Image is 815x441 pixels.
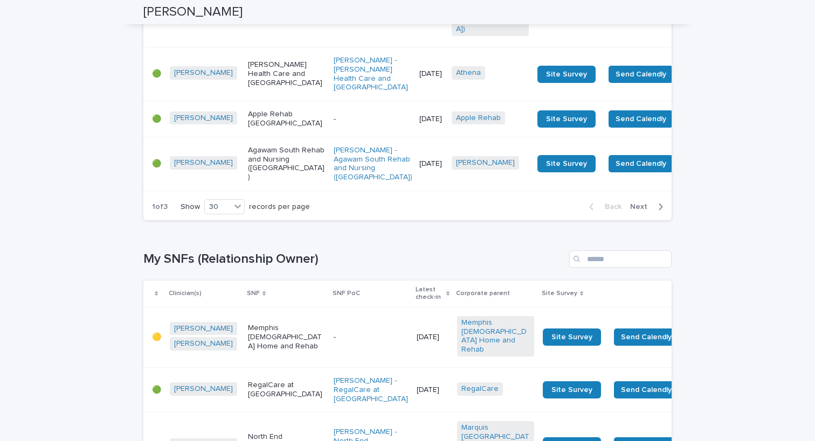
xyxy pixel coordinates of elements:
button: Send Calendly [614,381,679,398]
a: [PERSON_NAME] - [PERSON_NAME] Health Care and [GEOGRAPHIC_DATA] [334,56,411,92]
input: Search [569,250,672,268]
a: Site Survey [543,381,601,398]
p: 🟢 [152,115,161,124]
tr: 🟢[PERSON_NAME] [PERSON_NAME] Health Care and [GEOGRAPHIC_DATA][PERSON_NAME] - [PERSON_NAME] Healt... [143,47,754,101]
p: - [334,333,408,342]
tr: 🟢[PERSON_NAME] Agawam South Rehab and Nursing ([GEOGRAPHIC_DATA])[PERSON_NAME] - Agawam South Reh... [143,137,754,191]
h1: My SNFs (Relationship Owner) [143,251,565,267]
span: Send Calendly [616,69,666,80]
div: 30 [205,201,231,213]
p: Agawam South Rehab and Nursing ([GEOGRAPHIC_DATA]) [248,146,325,182]
a: [PERSON_NAME] [174,114,233,123]
p: Show [181,202,200,212]
span: Site Survey [546,160,587,167]
span: Back [598,203,621,211]
a: Memphis [DEMOGRAPHIC_DATA] Home and Rehab [461,318,530,354]
tr: 🟢[PERSON_NAME] RegalCare at [GEOGRAPHIC_DATA][PERSON_NAME] - RegalCare at [GEOGRAPHIC_DATA] [DATE... [143,368,759,412]
a: Site Survey [537,66,596,83]
button: Send Calendly [609,110,673,128]
p: Clinician(s) [169,288,202,299]
p: records per page [249,202,310,212]
span: Next [630,203,654,211]
a: [PERSON_NAME] [174,158,233,167]
span: Site Survey [546,71,587,78]
p: [DATE] [419,159,443,169]
p: 🟢 [152,159,161,169]
a: [PERSON_NAME] [456,158,515,167]
p: RegalCare at [GEOGRAPHIC_DATA] [248,381,325,399]
p: 🟢 [152,69,161,79]
p: SNF [247,288,260,299]
p: Site Survey [542,288,577,299]
p: SNF PoC [333,288,360,299]
span: Site Survey [551,333,592,341]
span: Send Calendly [616,114,666,124]
p: Apple Rehab [GEOGRAPHIC_DATA] [248,110,325,128]
a: [PERSON_NAME] [174,324,233,333]
button: Send Calendly [614,328,679,346]
a: RegalCare [461,384,499,394]
a: Apple Rehab [456,114,501,123]
p: Latest check-in [416,284,444,304]
span: Send Calendly [616,158,666,169]
p: Corporate parent [456,288,510,299]
p: 🟢 [152,386,161,395]
p: 1 of 3 [143,194,176,220]
p: [DATE] [419,69,443,79]
p: 🟡 [152,333,161,342]
span: Site Survey [551,386,592,394]
a: Athena [456,68,481,78]
a: Site Survey [537,155,596,172]
tr: 🟡[PERSON_NAME] [PERSON_NAME] Memphis [DEMOGRAPHIC_DATA] Home and Rehab-[DATE]Memphis [DEMOGRAPHIC... [143,307,759,367]
button: Back [581,202,626,212]
p: [PERSON_NAME] Health Care and [GEOGRAPHIC_DATA] [248,60,325,87]
a: [PERSON_NAME] [174,68,233,78]
p: Memphis [DEMOGRAPHIC_DATA] Home and Rehab [248,324,325,351]
span: Send Calendly [621,332,672,342]
button: Send Calendly [609,66,673,83]
a: Site Survey [543,328,601,346]
button: Send Calendly [609,155,673,172]
p: - [334,115,411,124]
span: Send Calendly [621,384,672,395]
p: [DATE] [417,333,448,342]
p: [DATE] [417,386,448,395]
tr: 🟢[PERSON_NAME] Apple Rehab [GEOGRAPHIC_DATA]-[DATE]Apple Rehab Site SurveySend CalendlySend Survey [143,101,754,137]
h2: [PERSON_NAME] [143,4,243,20]
button: Next [626,202,672,212]
a: [PERSON_NAME] [174,384,233,394]
span: Site Survey [546,115,587,123]
a: Site Survey [537,110,596,128]
a: [PERSON_NAME] - RegalCare at [GEOGRAPHIC_DATA] [334,376,408,403]
p: [DATE] [419,115,443,124]
a: [PERSON_NAME] [174,339,233,348]
a: [PERSON_NAME] - Agawam South Rehab and Nursing ([GEOGRAPHIC_DATA]) [334,146,412,182]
